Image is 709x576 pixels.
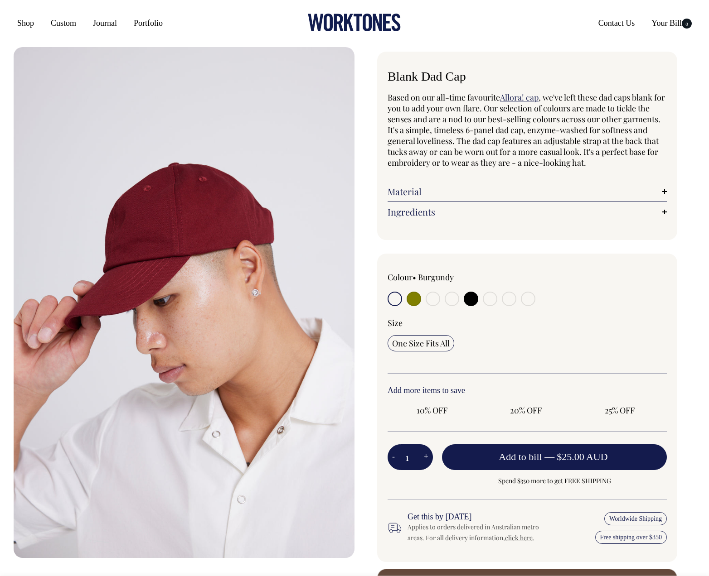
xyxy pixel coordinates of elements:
[388,402,476,418] input: 10% OFF
[89,15,121,31] a: Journal
[505,533,533,542] a: click here
[418,272,454,283] label: Burgundy
[388,272,499,283] div: Colour
[388,92,665,168] span: , we've left these dad caps blank for you to add your own flare. Our selection of colours are mad...
[595,15,639,31] a: Contact Us
[486,405,565,416] span: 20% OFF
[413,272,416,283] span: •
[388,186,667,197] a: Material
[442,475,667,486] span: Spend $350 more to get FREE SHIPPING
[388,206,667,217] a: Ingredients
[576,402,664,418] input: 25% OFF
[580,405,660,416] span: 25% OFF
[500,92,539,103] a: Allora! cap
[682,19,692,29] span: 0
[499,451,542,462] span: Add to bill
[14,47,354,558] img: burgundy
[392,338,450,349] span: One Size Fits All
[388,335,454,351] input: One Size Fits All
[408,513,540,522] h6: Get this by [DATE]
[419,448,433,466] button: +
[481,402,570,418] input: 20% OFF
[408,522,540,543] div: Applies to orders delivered in Australian metro areas. For all delivery information, .
[392,405,471,416] span: 10% OFF
[388,92,500,103] span: Based on our all-time favourite
[388,448,399,466] button: -
[47,15,80,31] a: Custom
[130,15,166,31] a: Portfolio
[557,451,607,462] span: $25.00 AUD
[442,444,667,470] button: Add to bill —$25.00 AUD
[388,317,667,328] div: Size
[544,451,610,462] span: —
[388,70,667,84] h1: Blank Dad Cap
[14,15,38,31] a: Shop
[648,15,695,31] a: Your Bill0
[388,386,667,395] h6: Add more items to save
